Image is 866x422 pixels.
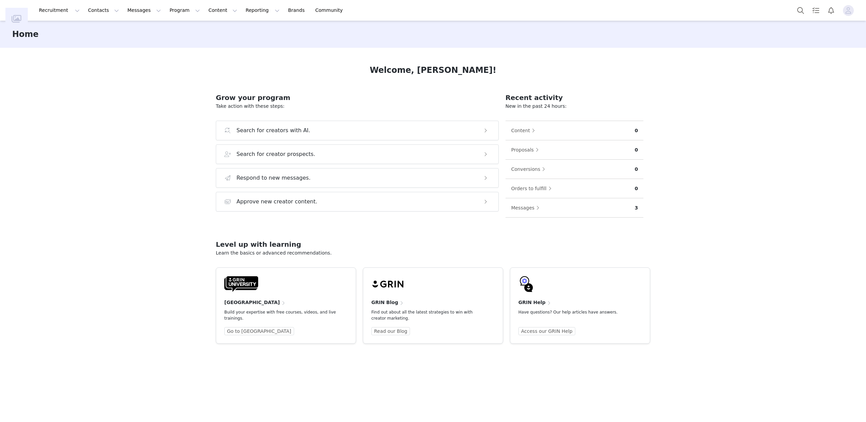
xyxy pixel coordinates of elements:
button: Contacts [84,3,123,18]
img: GRIN-help-icon.svg [518,276,535,292]
p: Find out about all the latest strategies to win with creator marketing. [371,309,484,321]
a: Go to [GEOGRAPHIC_DATA] [224,327,294,335]
p: Build your expertise with free courses, videos, and live trainings. [224,309,337,321]
h3: Respond to new messages. [236,174,311,182]
p: Take action with these steps: [216,103,499,110]
button: Profile [839,5,861,16]
button: Orders to fulfill [511,183,555,194]
button: Search for creators with AI. [216,121,499,140]
p: 0 [635,166,638,173]
button: Messages [123,3,165,18]
p: 0 [635,146,638,154]
h2: Recent activity [506,93,643,103]
p: 0 [635,185,638,192]
h4: [GEOGRAPHIC_DATA] [224,299,280,306]
button: Search for creator prospects. [216,144,499,164]
h2: Grow your program [216,93,499,103]
p: Have questions? Our help articles have answers. [518,309,631,315]
button: Content [204,3,241,18]
button: Program [165,3,204,18]
img: grin-logo-black.svg [371,276,405,292]
button: Notifications [824,3,839,18]
button: Search [793,3,808,18]
button: Reporting [242,3,284,18]
p: Learn the basics or advanced recommendations. [216,249,650,257]
a: Tasks [808,3,823,18]
button: Approve new creator content. [216,192,499,212]
p: New in the past 24 hours: [506,103,643,110]
p: 3 [635,204,638,212]
button: Conversions [511,164,549,175]
h2: Level up with learning [216,239,650,249]
a: Community [311,3,350,18]
button: Proposals [511,144,542,155]
h4: GRIN Blog [371,299,398,306]
p: 0 [635,127,638,134]
a: Read our Blog [371,327,410,335]
button: Recruitment [35,3,84,18]
button: Messages [511,202,543,213]
a: Access our GRIN Help [518,327,575,335]
h4: GRIN Help [518,299,545,306]
h3: Approve new creator content. [236,198,317,206]
h3: Search for creators with AI. [236,126,310,135]
img: GRIN-University-Logo-Black.svg [224,276,258,292]
button: Content [511,125,539,136]
div: avatar [845,5,851,16]
a: Brands [284,3,311,18]
h3: Search for creator prospects. [236,150,315,158]
h1: Welcome, [PERSON_NAME]! [370,64,496,76]
h3: Home [12,28,39,40]
button: Respond to new messages. [216,168,499,188]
